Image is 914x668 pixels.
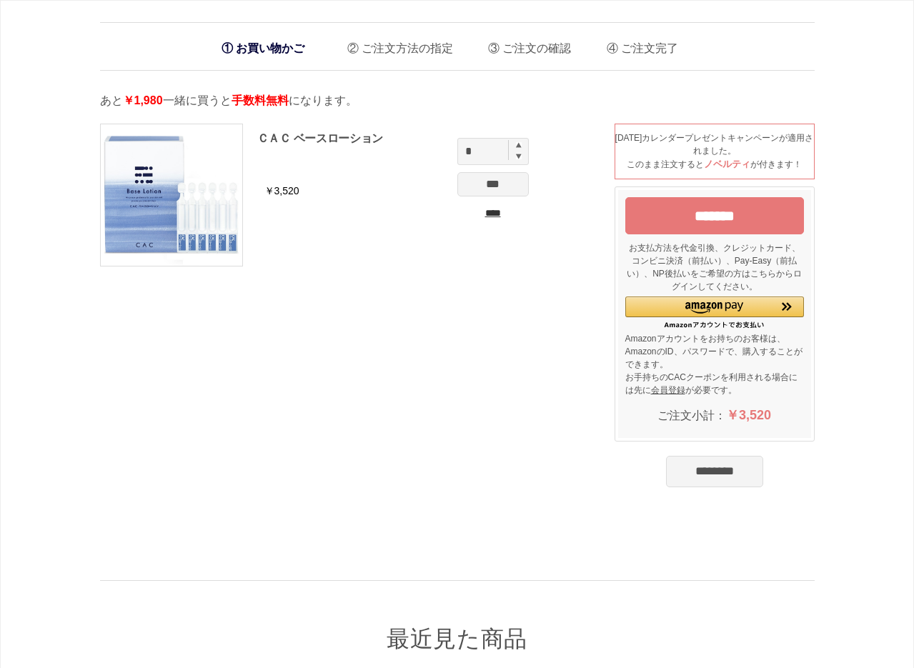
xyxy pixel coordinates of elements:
[232,94,289,106] span: 手数料無料
[625,296,804,329] div: Amazon Pay - Amazonアカウントをお使いください
[704,159,750,169] span: ノベルティ
[516,142,522,148] img: spinplus.gif
[214,34,312,63] li: お買い物かご
[100,92,815,109] p: あと 一緒に買うと になります。
[651,385,685,395] a: 会員登録
[625,241,804,293] p: お支払方法を代金引換、クレジットカード、コンビニ決済（前払い）、Pay-Easy（前払い）、NP後払いをご希望の方はこちらからログインしてください。
[596,30,678,59] li: ご注文完了
[337,30,453,59] li: ご注文方法の指定
[101,124,242,266] img: ＣＡＣ ベースローション
[257,132,384,144] a: ＣＡＣ ベースローション
[726,408,771,422] span: ￥3,520
[625,332,804,397] p: Amazonアカウントをお持ちのお客様は、AmazonのID、パスワードで、購入することができます。 お手持ちのCACクーポンを利用される場合には先に が必要です。
[615,124,815,179] div: [DATE]カレンダープレゼントキャンペーンが適用されました。 このまま注文すると が付きます！
[516,153,522,159] img: spinminus.gif
[625,400,804,431] div: ご注文小計：
[100,580,815,654] div: 最近見た商品
[477,30,571,59] li: ご注文の確認
[123,94,163,106] span: ￥1,980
